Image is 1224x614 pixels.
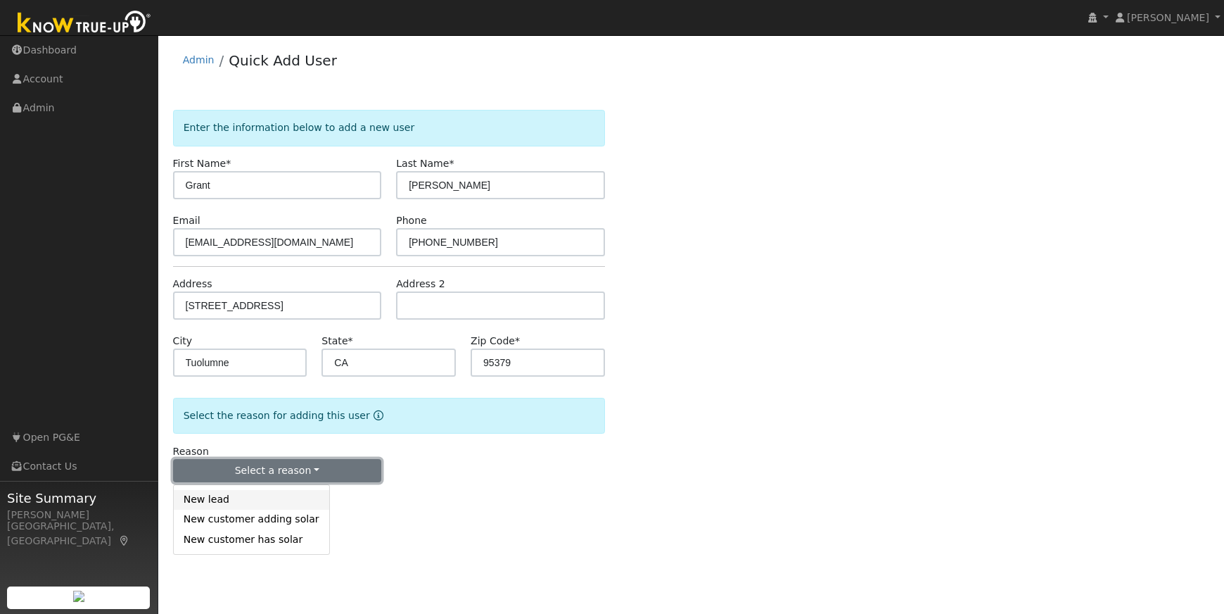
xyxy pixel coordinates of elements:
label: State [321,334,352,349]
label: City [173,334,193,349]
img: retrieve [73,591,84,602]
div: [GEOGRAPHIC_DATA], [GEOGRAPHIC_DATA] [7,519,151,549]
img: Know True-Up [11,8,158,39]
a: Quick Add User [229,52,337,69]
span: Site Summary [7,489,151,508]
label: Last Name [396,156,454,171]
span: [PERSON_NAME] [1127,12,1209,23]
span: Required [515,335,520,346]
a: New lead [174,490,329,510]
a: New customer adding solar [174,510,329,530]
div: Enter the information below to add a new user [173,110,605,146]
a: Admin [183,54,215,65]
span: Required [348,335,353,346]
span: Required [226,158,231,169]
label: Address 2 [396,277,445,292]
button: Select a reason [173,459,382,483]
label: First Name [173,156,231,171]
a: New customer has solar [174,530,329,549]
a: Reason for new user [370,410,383,421]
div: [PERSON_NAME] [7,508,151,522]
label: Phone [396,213,427,228]
div: Select the reason for adding this user [173,398,605,434]
span: Required [450,158,454,169]
a: Map [118,535,131,546]
label: Reason [173,444,209,459]
label: Email [173,213,200,228]
label: Address [173,277,212,292]
label: Zip Code [471,334,520,349]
